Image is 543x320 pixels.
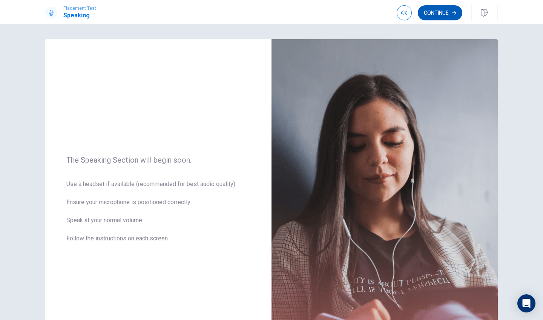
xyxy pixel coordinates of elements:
[66,155,250,165] span: The Speaking Section will begin soon.
[66,180,250,252] span: Use a headset if available (recommended for best audio quality). Ensure your microphone is positi...
[418,5,462,20] button: Continue
[63,11,96,20] h1: Speaking
[517,294,535,312] div: Open Intercom Messenger
[63,6,96,11] span: Placement Test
